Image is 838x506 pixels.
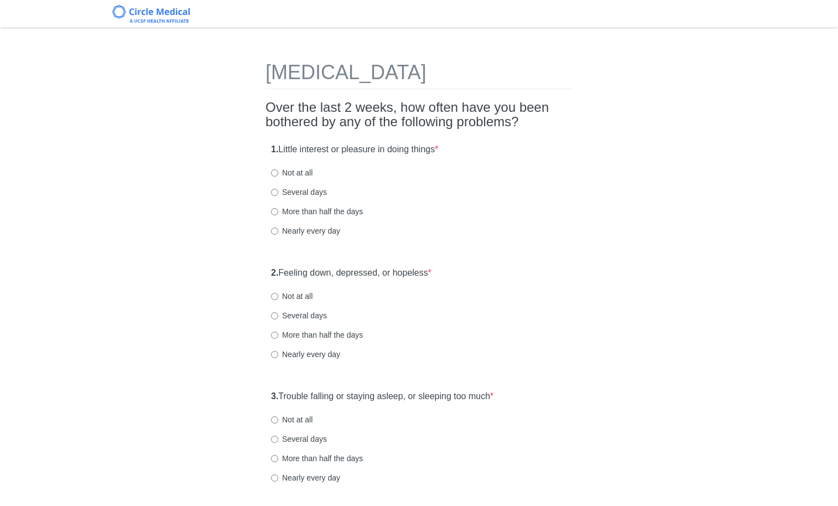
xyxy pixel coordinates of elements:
[271,351,278,358] input: Nearly every day
[271,436,278,443] input: Several days
[266,61,572,89] h1: [MEDICAL_DATA]
[271,143,438,156] label: Little interest or pleasure in doing things
[271,293,278,300] input: Not at all
[112,5,190,23] img: Circle Medical Logo
[271,391,278,401] strong: 3.
[271,267,431,280] label: Feeling down, depressed, or hopeless
[271,312,278,319] input: Several days
[271,329,363,340] label: More than half the days
[271,208,278,215] input: More than half the days
[271,390,493,403] label: Trouble falling or staying asleep, or sleeping too much
[266,100,572,130] h2: Over the last 2 weeks, how often have you been bothered by any of the following problems?
[271,206,363,217] label: More than half the days
[271,268,278,277] strong: 2.
[271,167,313,178] label: Not at all
[271,472,340,483] label: Nearly every day
[271,474,278,482] input: Nearly every day
[271,228,278,235] input: Nearly every day
[271,291,313,302] label: Not at all
[271,225,340,236] label: Nearly every day
[271,414,313,425] label: Not at all
[271,169,278,177] input: Not at all
[271,310,327,321] label: Several days
[271,144,278,154] strong: 1.
[271,189,278,196] input: Several days
[271,416,278,424] input: Not at all
[271,187,327,198] label: Several days
[271,433,327,445] label: Several days
[271,453,363,464] label: More than half the days
[271,332,278,339] input: More than half the days
[271,349,340,360] label: Nearly every day
[271,455,278,462] input: More than half the days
